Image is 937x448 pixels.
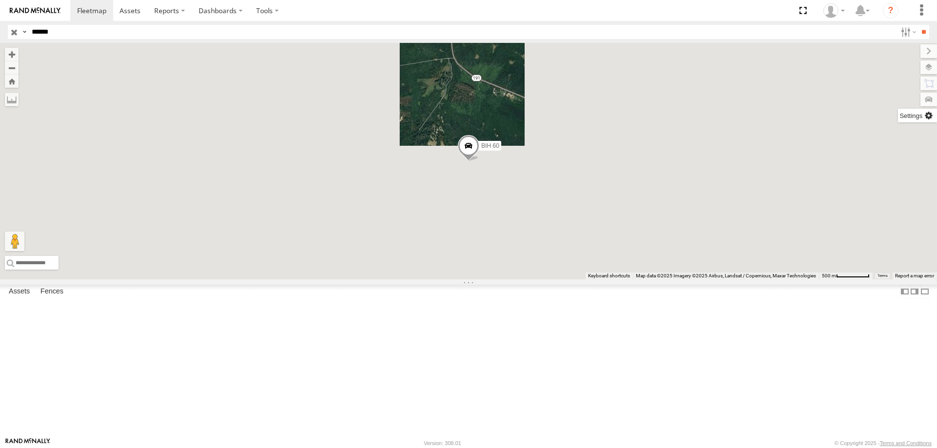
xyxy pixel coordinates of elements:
span: 500 m [822,273,836,278]
div: Version: 308.01 [424,440,461,446]
i: ? [883,3,898,19]
label: Map Settings [898,109,937,122]
a: Terms (opens in new tab) [877,274,888,278]
label: Measure [5,93,19,106]
div: © Copyright 2025 - [835,440,932,446]
button: Drag Pegman onto the map to open Street View [5,232,24,251]
label: Fences [36,285,68,298]
button: Zoom in [5,48,19,61]
label: Dock Summary Table to the Right [910,285,919,299]
button: Map Scale: 500 m per 65 pixels [819,273,873,279]
img: rand-logo.svg [10,7,61,14]
button: Zoom Home [5,75,19,88]
label: Assets [4,285,35,298]
label: Search Query [20,25,28,39]
label: Hide Summary Table [920,285,930,299]
a: Visit our Website [5,438,50,448]
span: Map data ©2025 Imagery ©2025 Airbus, Landsat / Copernicus, Maxar Technologies [636,273,816,278]
span: BIH 60 [481,142,499,149]
label: Search Filter Options [897,25,918,39]
button: Zoom out [5,61,19,75]
label: Dock Summary Table to the Left [900,285,910,299]
a: Report a map error [895,273,934,278]
button: Keyboard shortcuts [588,273,630,279]
div: Nele . [820,3,848,18]
a: Terms and Conditions [880,440,932,446]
